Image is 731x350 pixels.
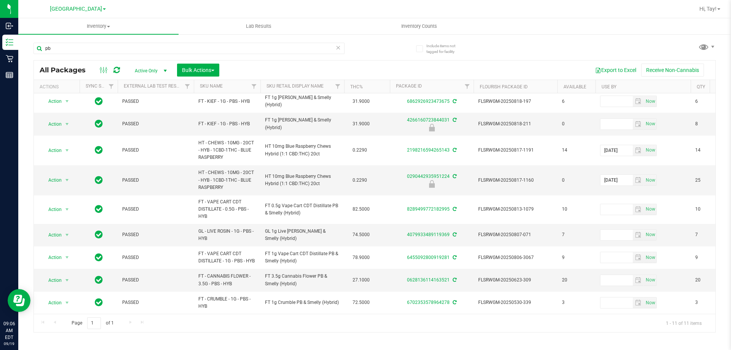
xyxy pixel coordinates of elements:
[478,120,553,128] span: FLSRWGM-20250818-211
[644,118,657,129] span: Set Current date
[105,80,118,93] a: Filter
[3,320,15,341] p: 09:06 AM EDT
[633,175,644,185] span: select
[644,119,656,129] span: select
[95,204,103,214] span: In Sync
[407,174,450,179] a: 0290442935951224
[695,299,724,306] span: 3
[407,300,450,305] a: 6702353578964278
[122,120,189,128] span: PASSED
[452,99,456,104] span: Sync from Compliance System
[480,84,528,89] a: Flourish Package ID
[695,276,724,284] span: 20
[562,276,591,284] span: 20
[236,23,282,30] span: Lab Results
[644,252,657,263] span: Set Current date
[407,147,450,153] a: 2198216594265143
[62,119,72,129] span: select
[339,18,499,34] a: Inventory Counts
[633,145,644,156] span: select
[633,119,644,129] span: select
[18,23,179,30] span: Inventory
[478,254,553,261] span: FLSRWGM-20250806-3067
[349,275,373,286] span: 27.1000
[265,273,340,287] span: FT 3.5g Cannabis Flower PB & Smelly (Hybrid)
[265,228,340,242] span: GL 1g Live [PERSON_NAME] & Smelly (Hybrid)
[86,83,115,89] a: Sync Status
[389,124,475,131] div: Newly Received
[478,98,553,105] span: FLSRWGM-20250818-197
[198,139,256,161] span: HT - CHEWS - 10MG - 20CT - HYB - 1CBD-1THC - BLUE RASPBERRY
[198,250,256,265] span: FT - VAPE CART CDT DISTILLATE - 1G - PBS - HYB
[349,204,373,215] span: 82.5000
[562,299,591,306] span: 3
[644,297,656,308] span: select
[461,80,474,93] a: Filter
[695,177,724,184] span: 25
[265,299,340,306] span: FT 1g Crumble PB & Smelly (Hybrid)
[452,255,456,260] span: Sync from Compliance System
[62,145,72,156] span: select
[478,299,553,306] span: FLSRWGM-20250530-339
[349,297,373,308] span: 72.5000
[6,55,13,62] inline-svg: Retail
[349,96,373,107] span: 31.9000
[350,84,363,89] a: THC%
[40,84,77,89] div: Actions
[6,38,13,46] inline-svg: Inventory
[391,23,447,30] span: Inventory Counts
[562,120,591,128] span: 0
[562,177,591,184] span: 0
[407,232,450,237] a: 4079933489119369
[6,71,13,79] inline-svg: Reports
[124,83,184,89] a: External Lab Test Result
[407,206,450,212] a: 8289499772182995
[198,273,256,287] span: FT - CANNABIS FLOWER - 3.5G - PBS - HYB
[407,117,450,123] a: 4266160723844031
[62,204,72,215] span: select
[122,98,189,105] span: PASSED
[177,64,219,77] button: Bulk Actions
[644,204,657,215] span: Set Current date
[644,297,657,308] span: Set Current date
[644,230,656,240] span: select
[633,230,644,240] span: select
[182,67,214,73] span: Bulk Actions
[18,18,179,34] a: Inventory
[644,175,657,186] span: Set Current date
[452,174,456,179] span: Sync from Compliance System
[478,206,553,213] span: FLSRWGM-20250813-1079
[633,96,644,107] span: select
[265,173,340,187] span: HT 10mg Blue Raspberry Chews Hybrid (1:1 CBD:THC) 20ct
[644,145,656,156] span: select
[265,94,340,109] span: FT 1g [PERSON_NAME] & Smelly (Hybrid)
[6,22,13,30] inline-svg: Inbound
[396,83,422,89] a: Package ID
[122,299,189,306] span: PASSED
[41,230,62,240] span: Action
[478,231,553,238] span: FLSRWGM-20250807-071
[633,252,644,263] span: select
[198,169,256,191] span: HT - CHEWS - 10MG - 20CT - HYB - 1CBD-1THC - BLUE RASPBERRY
[697,84,705,89] a: Qty
[41,252,62,263] span: Action
[633,275,644,286] span: select
[452,206,456,212] span: Sync from Compliance System
[95,145,103,155] span: In Sync
[452,300,456,305] span: Sync from Compliance System
[335,43,341,53] span: Clear
[198,296,256,310] span: FT - CRUMBLE - 1G - PBS - HYB
[265,250,340,265] span: FT 1g Vape Cart CDT Distillate PB & Smelly (Hybrid)
[644,204,656,215] span: select
[452,147,456,153] span: Sync from Compliance System
[695,120,724,128] span: 8
[452,277,456,283] span: Sync from Compliance System
[265,117,340,131] span: FT 1g [PERSON_NAME] & Smelly (Hybrid)
[62,96,72,107] span: select
[563,84,586,89] a: Available
[41,275,62,286] span: Action
[478,147,553,154] span: FLSRWGM-20250817-1191
[95,275,103,285] span: In Sync
[590,64,641,77] button: Export to Excel
[349,175,371,186] span: 0.2290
